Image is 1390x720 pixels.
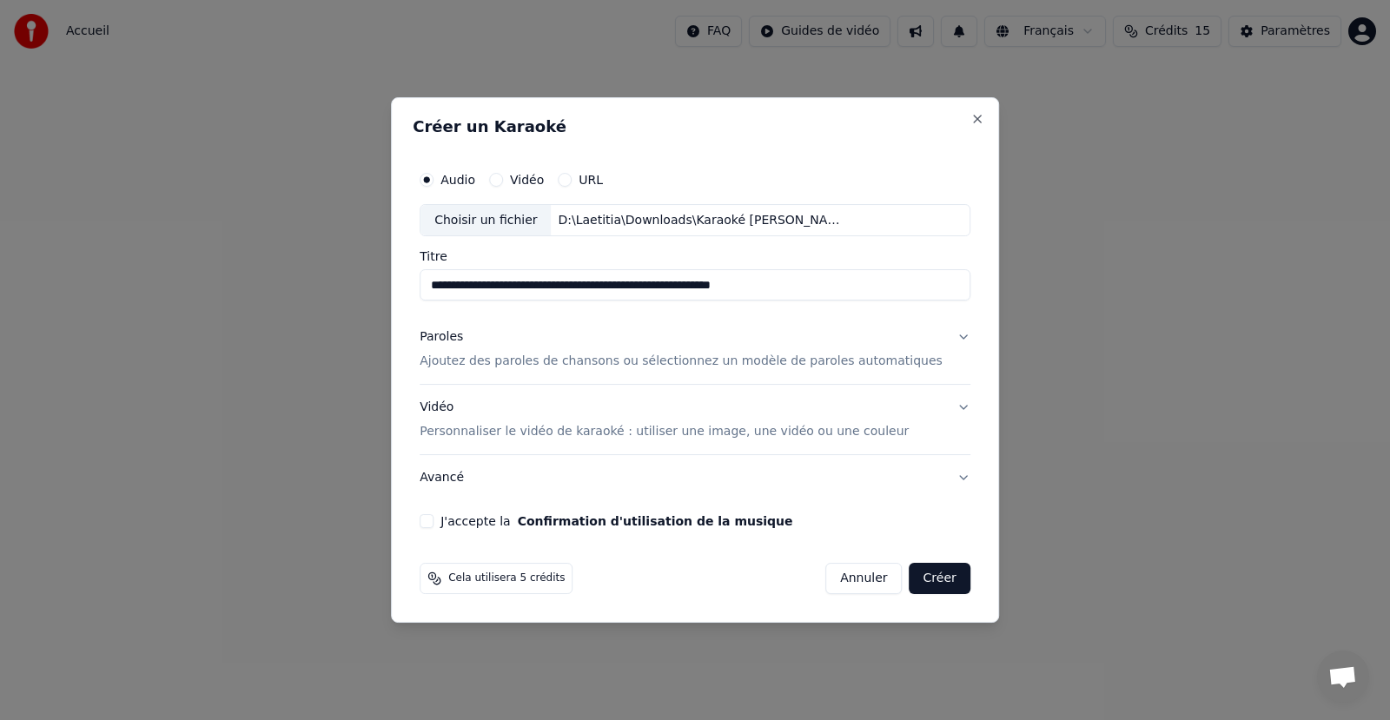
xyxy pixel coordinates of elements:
[420,400,909,441] div: Vidéo
[420,329,463,347] div: Paroles
[420,423,909,440] p: Personnaliser le vidéo de karaoké : utiliser une image, une vidéo ou une couleur
[420,315,970,385] button: ParolesAjoutez des paroles de chansons ou sélectionnez un modèle de paroles automatiques
[413,119,977,135] h2: Créer un Karaoké
[440,515,792,527] label: J'accepte la
[910,563,970,594] button: Créer
[518,515,793,527] button: J'accepte la
[448,571,565,585] span: Cela utilisera 5 crédits
[579,174,603,186] label: URL
[420,251,970,263] label: Titre
[420,353,943,371] p: Ajoutez des paroles de chansons ou sélectionnez un modèle de paroles automatiques
[420,386,970,455] button: VidéoPersonnaliser le vidéo de karaoké : utiliser une image, une vidéo ou une couleur
[440,174,475,186] label: Audio
[420,205,551,236] div: Choisir un fichier
[420,455,970,500] button: Avancé
[552,212,847,229] div: D:\Laetitia\Downloads\Karaoké [PERSON_NAME] - Je t'aimais, je t'aime et je t'aimerais.mp3
[825,563,902,594] button: Annuler
[510,174,544,186] label: Vidéo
